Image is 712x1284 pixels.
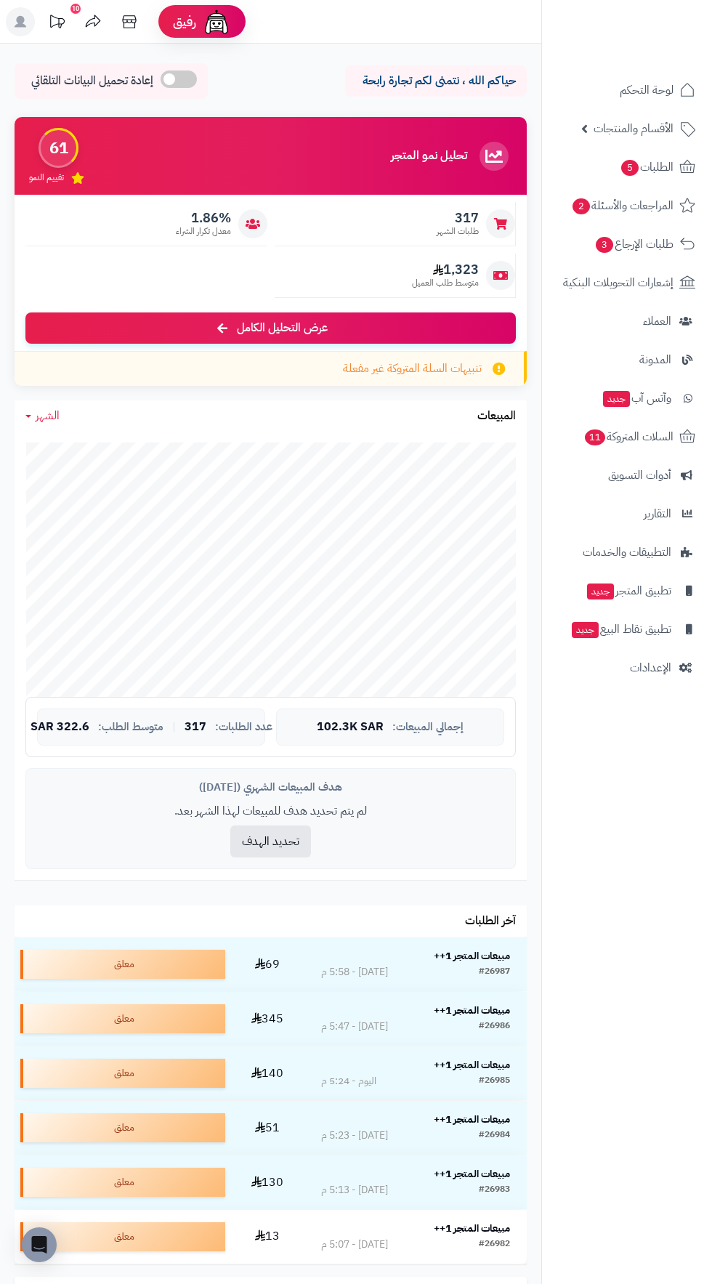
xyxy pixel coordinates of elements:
[434,1112,510,1127] strong: مبيعات المتجر 1++
[20,1113,225,1142] div: معلق
[551,265,703,300] a: إشعارات التحويلات البنكية
[479,1074,510,1089] div: #26985
[176,225,231,238] span: معدل تكرار الشراء
[585,429,605,445] span: 11
[572,622,599,638] span: جديد
[25,408,60,424] a: الشهر
[620,80,673,100] span: لوحة التحكم
[551,612,703,647] a: تطبيق نقاط البيعجديد
[237,320,328,336] span: عرض التحليل الكامل
[20,1059,225,1088] div: معلق
[230,825,311,857] button: تحديد الهدف
[477,410,516,423] h3: المبيعات
[36,407,60,424] span: الشهر
[479,1128,510,1143] div: #26984
[570,619,671,639] span: تطبيق نقاط البيع
[231,1155,304,1209] td: 130
[586,581,671,601] span: تطبيق المتجر
[39,7,75,40] a: تحديثات المنصة
[465,915,516,928] h3: آخر الطلبات
[231,937,304,991] td: 69
[551,381,703,416] a: وآتس آبجديد
[639,350,671,370] span: المدونة
[231,1210,304,1264] td: 13
[621,160,639,176] span: 5
[321,1074,376,1089] div: اليوم - 5:24 م
[343,360,482,377] span: تنبيهات السلة المتروكة غير مفعلة
[551,458,703,493] a: أدوات التسويق
[551,188,703,223] a: المراجعات والأسئلة2
[479,1237,510,1252] div: #26982
[321,965,388,980] div: [DATE] - 5:58 م
[571,195,673,216] span: المراجعات والأسئلة
[391,150,467,163] h3: تحليل نمو المتجر
[587,584,614,599] span: جديد
[22,1227,57,1262] div: Open Intercom Messenger
[172,722,176,732] span: |
[594,118,673,139] span: الأقسام والمنتجات
[231,1101,304,1155] td: 51
[70,4,81,14] div: 10
[356,73,516,89] p: حياكم الله ، نتمنى لكم تجارة رابحة
[479,1019,510,1034] div: #26986
[37,780,504,795] div: هدف المبيعات الشهري ([DATE])
[594,234,673,254] span: طلبات الإرجاع
[185,721,206,734] span: 317
[98,721,163,733] span: متوسط الطلب:
[437,225,479,238] span: طلبات الشهر
[434,1221,510,1236] strong: مبيعات المتجر 1++
[321,1237,388,1252] div: [DATE] - 5:07 م
[31,721,89,734] span: 322.6 SAR
[630,658,671,678] span: الإعدادات
[479,965,510,980] div: #26987
[602,388,671,408] span: وآتس آب
[215,721,272,733] span: عدد الطلبات:
[608,465,671,485] span: أدوات التسويق
[551,573,703,608] a: تطبيق المتجرجديد
[437,210,479,226] span: 317
[583,542,671,562] span: التطبيقات والخدمات
[434,1057,510,1073] strong: مبيعات المتجر 1++
[551,535,703,570] a: التطبيقات والخدمات
[20,1168,225,1197] div: معلق
[583,427,673,447] span: السلات المتروكة
[434,1003,510,1018] strong: مبيعات المتجر 1++
[20,1004,225,1033] div: معلق
[551,419,703,454] a: السلات المتروكة11
[434,948,510,964] strong: مبيعات المتجر 1++
[551,150,703,185] a: الطلبات5
[412,277,479,289] span: متوسط طلب العميل
[551,342,703,377] a: المدونة
[434,1166,510,1182] strong: مبيعات المتجر 1++
[321,1183,388,1198] div: [DATE] - 5:13 م
[20,1222,225,1251] div: معلق
[31,73,153,89] span: إعادة تحميل البيانات التلقائي
[29,171,64,184] span: تقييم النمو
[231,1046,304,1100] td: 140
[412,262,479,278] span: 1,323
[551,73,703,108] a: لوحة التحكم
[644,504,671,524] span: التقارير
[643,311,671,331] span: العملاء
[317,721,384,734] span: 102.3K SAR
[620,157,673,177] span: الطلبات
[202,7,231,36] img: ai-face.png
[551,227,703,262] a: طلبات الإرجاع3
[321,1128,388,1143] div: [DATE] - 5:23 م
[176,210,231,226] span: 1.86%
[563,272,673,293] span: إشعارات التحويلات البنكية
[479,1183,510,1198] div: #26983
[321,1019,388,1034] div: [DATE] - 5:47 م
[20,950,225,979] div: معلق
[551,650,703,685] a: الإعدادات
[173,13,196,31] span: رفيق
[573,198,590,214] span: 2
[551,304,703,339] a: العملاء
[37,803,504,820] p: لم يتم تحديد هدف للمبيعات لهذا الشهر بعد.
[25,312,516,344] a: عرض التحليل الكامل
[596,237,613,253] span: 3
[551,496,703,531] a: التقارير
[603,391,630,407] span: جديد
[392,721,464,733] span: إجمالي المبيعات:
[231,992,304,1046] td: 345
